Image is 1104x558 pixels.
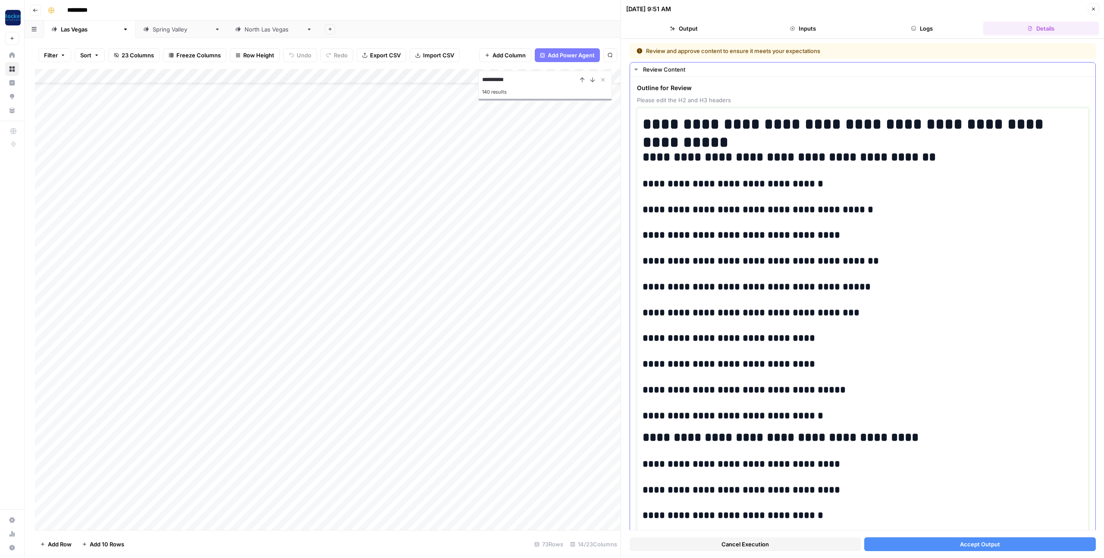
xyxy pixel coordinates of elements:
span: Row Height [243,51,274,60]
span: Undo [297,51,311,60]
a: Your Data [5,103,19,117]
span: Filter [44,51,58,60]
div: Review Content [643,65,1090,74]
span: Add Row [48,540,72,549]
button: Accept Output [864,537,1095,551]
a: Usage [5,527,19,541]
button: Add 10 Rows [77,537,129,551]
button: 23 Columns [108,48,160,62]
button: Undo [283,48,317,62]
span: Export CSV [370,51,401,60]
a: Insights [5,76,19,90]
span: Cancel Execution [721,540,769,549]
button: Export CSV [357,48,406,62]
a: Browse [5,62,19,76]
button: Freeze Columns [163,48,226,62]
span: Add Power Agent [548,51,595,60]
div: 73 Rows [531,537,567,551]
button: Close Search [598,75,608,85]
button: Review Content [630,63,1095,76]
button: Import CSV [410,48,460,62]
span: 23 Columns [122,51,154,60]
span: Please edit the H2 and H3 headers [637,96,1088,104]
a: [GEOGRAPHIC_DATA] [44,21,136,38]
button: Filter [38,48,71,62]
a: [GEOGRAPHIC_DATA] [136,21,228,38]
span: Add 10 Rows [90,540,124,549]
button: Inputs [745,22,861,35]
span: Freeze Columns [176,51,221,60]
button: Next Result [587,75,598,85]
div: Review and approve content to ensure it meets your expectations [637,47,954,55]
button: Output [626,22,742,35]
button: Cancel Execution [630,537,861,551]
button: Redo [320,48,353,62]
div: [GEOGRAPHIC_DATA] [245,25,303,34]
span: Sort [80,51,91,60]
button: Add Row [35,537,77,551]
div: [GEOGRAPHIC_DATA] [153,25,211,34]
a: Home [5,48,19,62]
div: [GEOGRAPHIC_DATA] [61,25,119,34]
button: Workspace: Rocket Pilots [5,7,19,28]
div: [DATE] 9:51 AM [626,5,671,13]
span: Add Column [492,51,526,60]
button: Add Power Agent [535,48,600,62]
button: Previous Result [577,75,587,85]
button: Details [983,22,1099,35]
a: Settings [5,513,19,527]
div: 14/23 Columns [567,537,621,551]
span: Accept Output [960,540,1000,549]
button: Add Column [479,48,531,62]
button: Logs [864,22,980,35]
button: Help + Support [5,541,19,555]
a: [GEOGRAPHIC_DATA] [228,21,320,38]
button: Sort [75,48,105,62]
span: Redo [334,51,348,60]
a: Opportunities [5,90,19,103]
button: Row Height [230,48,280,62]
div: 140 results [482,87,608,97]
span: Outline for Review [637,84,1088,92]
img: Rocket Pilots Logo [5,10,21,25]
span: Import CSV [423,51,454,60]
